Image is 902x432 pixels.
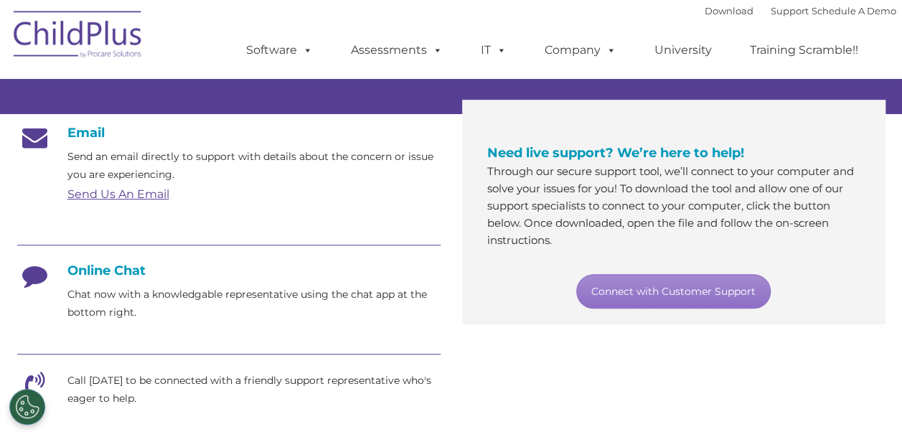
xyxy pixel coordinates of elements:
[17,125,441,141] h4: Email
[705,5,896,17] font: |
[466,36,521,65] a: IT
[705,5,753,17] a: Download
[67,286,441,321] p: Chat now with a knowledgable representative using the chat app at the bottom right.
[771,5,809,17] a: Support
[576,274,771,309] a: Connect with Customer Support
[487,163,860,249] p: Through our secure support tool, we’ll connect to your computer and solve your issues for you! To...
[67,148,441,184] p: Send an email directly to support with details about the concern or issue you are experiencing.
[67,372,441,408] p: Call [DATE] to be connected with a friendly support representative who's eager to help.
[812,5,896,17] a: Schedule A Demo
[9,389,45,425] button: Cookies Settings
[6,1,150,72] img: ChildPlus by Procare Solutions
[337,36,457,65] a: Assessments
[736,36,873,65] a: Training Scramble!!
[67,187,169,201] a: Send Us An Email
[640,36,726,65] a: University
[530,36,631,65] a: Company
[487,145,744,161] span: Need live support? We’re here to help!
[232,36,327,65] a: Software
[17,263,441,278] h4: Online Chat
